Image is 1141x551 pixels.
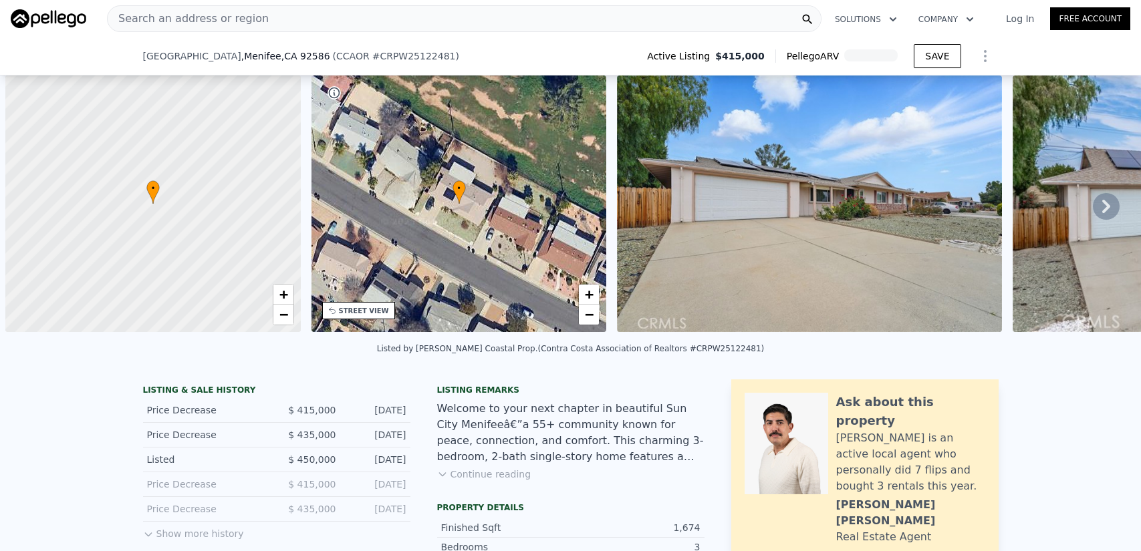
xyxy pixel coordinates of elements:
span: + [585,286,594,303]
span: $415,000 [715,49,765,63]
a: Zoom out [579,305,599,325]
span: $ 415,000 [288,405,336,415]
span: Active Listing [647,49,715,63]
span: $ 435,000 [288,504,336,514]
span: # CRPW25122481 [372,51,456,61]
span: • [453,182,466,194]
div: Ask about this property [836,393,985,430]
div: Listed by [PERSON_NAME] Coastal Prop. (Contra Costa Association of Realtors #CRPW25122481) [377,344,765,353]
span: [GEOGRAPHIC_DATA] [143,49,241,63]
div: Listed [147,453,266,466]
a: Zoom out [273,305,293,325]
span: + [279,286,287,303]
span: CCAOR [336,51,370,61]
span: Pellego ARV [787,49,845,63]
span: , Menifee [241,49,330,63]
span: − [279,306,287,323]
span: − [585,306,594,323]
button: Company [908,7,985,31]
div: • [453,180,466,204]
div: [DATE] [347,478,406,491]
div: [DATE] [347,428,406,441]
a: Free Account [1050,7,1130,30]
div: Price Decrease [147,478,266,491]
button: Solutions [824,7,908,31]
img: Pellego [11,9,86,28]
div: Price Decrease [147,428,266,441]
span: $ 450,000 [288,454,336,465]
span: $ 435,000 [288,429,336,440]
div: [DATE] [347,453,406,466]
div: Property details [437,502,705,513]
div: Finished Sqft [441,521,571,534]
span: • [146,182,160,194]
div: [PERSON_NAME] is an active local agent who personally did 7 flips and bought 3 rentals this year. [836,430,985,494]
div: Price Decrease [147,502,266,516]
div: [DATE] [347,403,406,417]
button: Continue reading [437,468,531,481]
button: Show Options [972,43,999,69]
a: Zoom in [273,285,293,305]
div: Listing remarks [437,385,705,395]
div: 1,674 [571,521,701,534]
div: [PERSON_NAME] [PERSON_NAME] [836,497,985,529]
a: Zoom in [579,285,599,305]
button: Show more history [143,522,244,540]
span: Search an address or region [108,11,269,27]
a: Log In [990,12,1050,25]
img: Sale: 166544758 Parcel: 26597499 [617,75,1002,332]
div: LISTING & SALE HISTORY [143,385,410,398]
div: [DATE] [347,502,406,516]
div: Welcome to your next chapter in beautiful Sun City Menifeeâ€”a 55+ community known for peace, con... [437,401,705,465]
button: SAVE [914,44,961,68]
span: , CA 92586 [281,51,330,61]
div: ( ) [333,49,459,63]
div: Real Estate Agent [836,529,932,545]
div: • [146,180,160,204]
div: Price Decrease [147,403,266,417]
div: STREET VIEW [339,306,389,316]
span: $ 415,000 [288,479,336,490]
